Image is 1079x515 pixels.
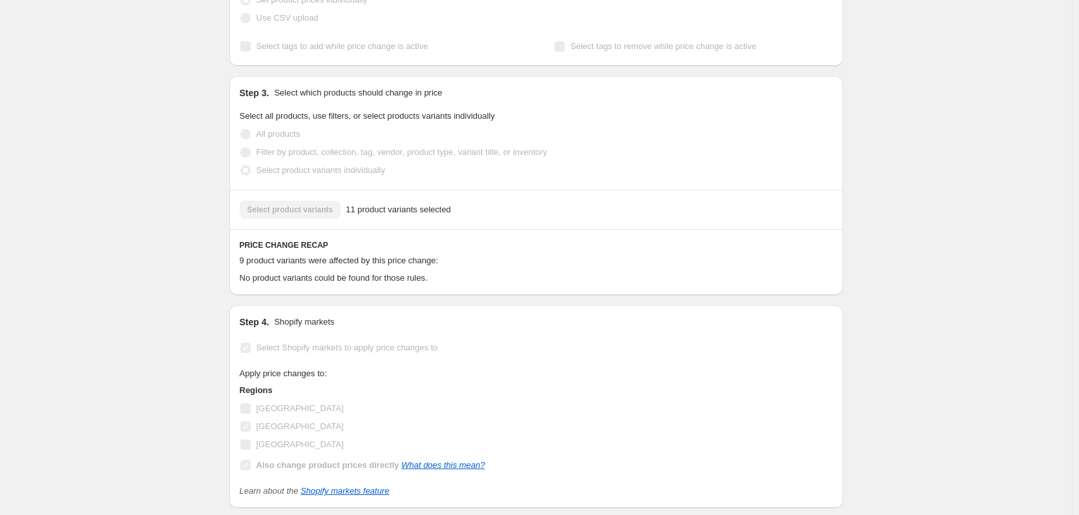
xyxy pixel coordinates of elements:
p: Shopify markets [274,316,334,328]
span: Filter by product, collection, tag, vendor, product type, variant title, or inventory [257,147,547,157]
h2: Step 4. [240,316,269,328]
span: Select product variants individually [257,165,385,175]
h3: Regions [240,384,485,397]
span: No product variants could be found for those rules. [240,273,428,283]
span: Select tags to add while price change is active [257,41,428,51]
span: All products [257,129,300,139]
span: Apply price changes to: [240,369,327,378]
a: What does this mean? [401,460,485,470]
h6: PRICE CHANGE RECAP [240,240,833,250]
p: Select which products should change in price [274,86,442,99]
i: Learn about the [240,486,390,496]
b: Also change product prices directly [257,460,399,470]
span: Select Shopify markets to apply price changes to [257,343,438,352]
span: 9 product variants were affected by this price change: [240,256,439,265]
span: 11 product variants selected [346,203,451,216]
span: Use CSV upload [257,13,319,23]
h2: Step 3. [240,86,269,99]
a: Shopify markets feature [300,486,389,496]
span: [GEOGRAPHIC_DATA] [257,439,344,449]
span: [GEOGRAPHIC_DATA] [257,421,344,431]
span: Select tags to remove while price change is active [571,41,757,51]
span: [GEOGRAPHIC_DATA] [257,403,344,413]
span: Select all products, use filters, or select products variants individually [240,111,495,121]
